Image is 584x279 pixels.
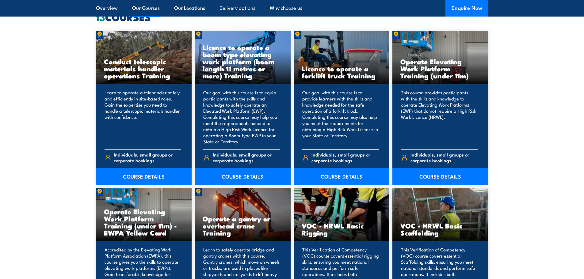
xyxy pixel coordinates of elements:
p: Our goal with this course is to equip participants with the skills and knowledge to safely operat... [203,89,280,145]
a: COURSE DETAILS [195,168,291,185]
p: Our goal with this course is to provide learners with the skills and knowledge needed for the saf... [302,89,379,145]
span: Individuals, small groups or corporate bookings [311,152,379,163]
span: Individuals, small groups or corporate bookings [114,152,181,163]
span: Individuals, small groups or corporate bookings [410,152,478,163]
h3: Operate a gantry or overhead crane Training [203,215,283,236]
span: Individuals, small groups or corporate bookings [213,152,280,163]
h3: VOC - HRWL Basic Rigging [302,222,382,236]
h3: VOC - HRWL Basic Scaffolding [400,222,480,236]
h3: Operate Elevating Work Platform Training (under 11m) - EWPA Yellow Card [104,208,184,236]
h2: COURSES [96,13,488,21]
p: Learn to operate a telehandler safely and efficiently in site-based roles. Gain the expertise you... [105,89,181,145]
p: This course provides participants with the skills and knowledge to operate Elevating Work Platfor... [401,89,478,145]
h3: Licence to operate a forklift truck Training [302,65,382,79]
a: COURSE DETAILS [392,168,488,185]
h3: Licence to operate a boom type elevating work platform (boom length 11 metres or more) Training [203,44,283,79]
h3: Conduct telescopic materials handler operations Training [104,58,184,79]
h3: Operate Elevating Work Platform Training (under 11m) [400,58,480,79]
a: COURSE DETAILS [96,168,192,185]
strong: 13 [96,9,105,25]
a: COURSE DETAILS [294,168,390,185]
